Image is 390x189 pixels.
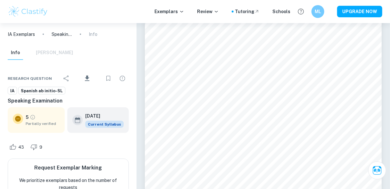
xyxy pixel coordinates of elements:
a: Spanish ab initio-SL [18,87,65,95]
a: IA Exemplars [8,31,35,38]
a: Tutoring [235,8,260,15]
button: ML [311,5,324,18]
button: Help and Feedback [295,6,306,17]
h6: Speaking Examination [8,97,129,105]
p: Review [197,8,219,15]
a: Schools [272,8,290,15]
p: Exemplars [154,8,184,15]
div: Download [74,70,101,87]
p: 5 [26,114,29,121]
span: Partially verified [26,121,60,127]
div: Share [60,72,73,85]
span: IA [8,88,17,94]
span: Research question [8,76,52,81]
span: 9 [36,144,46,151]
div: Dislike [29,142,46,152]
button: Ask Clai [368,161,386,179]
div: Report issue [116,72,129,85]
button: UPGRADE NOW [337,6,382,17]
div: Like [8,142,28,152]
p: Speaking Examination [52,31,72,38]
div: This exemplar is based on the current syllabus. Feel free to refer to it for inspiration/ideas wh... [85,121,124,128]
h6: ML [314,8,322,15]
div: Bookmark [102,72,115,85]
a: IA [8,87,17,95]
h6: Request Exemplar Marking [34,164,102,172]
p: Info [89,31,97,38]
span: Spanish ab initio-SL [19,88,65,94]
a: Grade partially verified [30,114,36,120]
button: Info [8,46,23,60]
h6: [DATE] [85,112,119,119]
img: Clastify logo [8,5,48,18]
span: 43 [15,144,28,151]
span: Current Syllabus [85,121,124,128]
